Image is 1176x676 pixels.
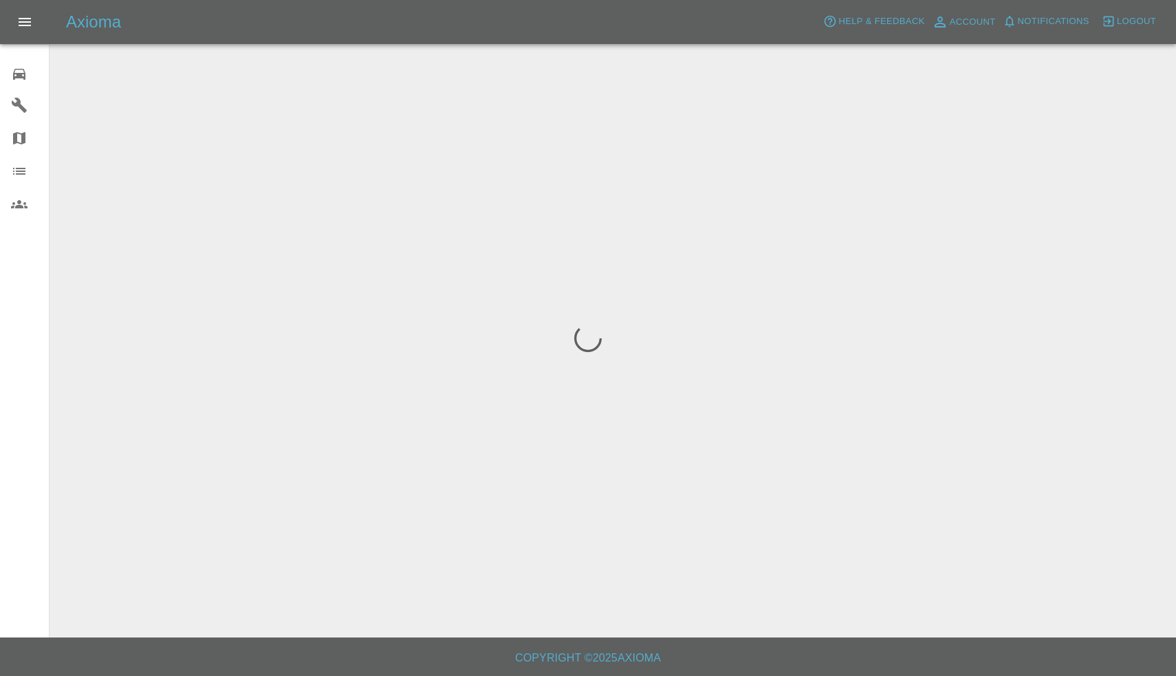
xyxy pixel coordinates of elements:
[11,648,1165,668] h6: Copyright © 2025 Axioma
[999,11,1093,32] button: Notifications
[928,11,999,33] a: Account
[8,6,41,39] button: Open drawer
[838,14,924,30] span: Help & Feedback
[1117,14,1156,30] span: Logout
[820,11,928,32] button: Help & Feedback
[66,11,121,33] h5: Axioma
[1098,11,1159,32] button: Logout
[950,14,996,30] span: Account
[1018,14,1089,30] span: Notifications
